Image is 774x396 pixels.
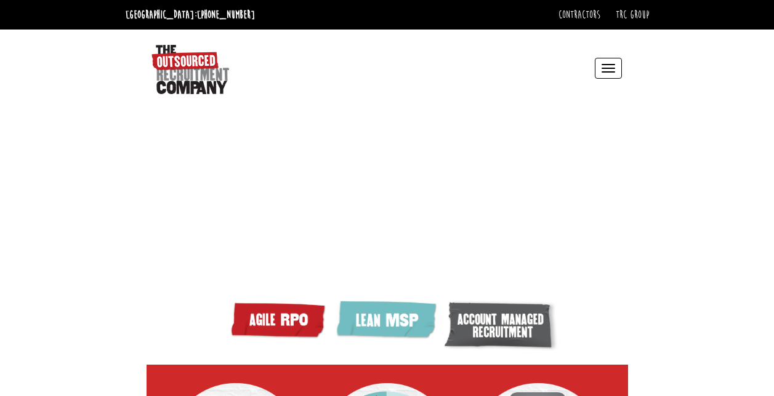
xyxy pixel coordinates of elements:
li: [GEOGRAPHIC_DATA]: [123,5,258,25]
img: lean MSP [333,299,443,342]
a: TRC Group [616,8,649,22]
img: Agile RPO [228,299,333,340]
a: Contractors [558,8,600,22]
img: The Outsourced Recruitment Company [151,45,229,94]
img: Account managed recruitment [443,299,560,353]
a: [PHONE_NUMBER] [197,8,255,22]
